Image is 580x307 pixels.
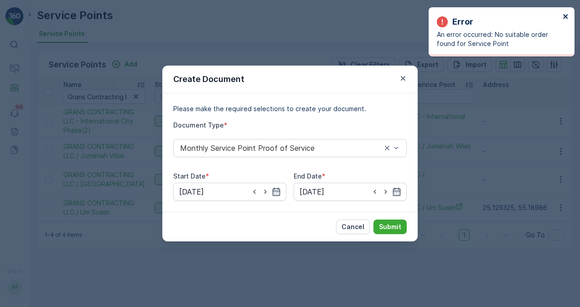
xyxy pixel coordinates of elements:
p: Please make the required selections to create your document. [173,104,407,113]
button: close [563,13,569,21]
button: Cancel [336,220,370,234]
p: Create Document [173,73,244,86]
input: dd/mm/yyyy [294,183,407,201]
label: End Date [294,172,322,180]
button: Submit [373,220,407,234]
p: Error [452,15,473,28]
p: Submit [379,222,401,231]
p: Cancel [342,222,364,231]
input: dd/mm/yyyy [173,183,286,201]
p: An error occurred: No suitable order found for Service Point [437,30,560,48]
label: Start Date [173,172,206,180]
label: Document Type [173,121,224,129]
